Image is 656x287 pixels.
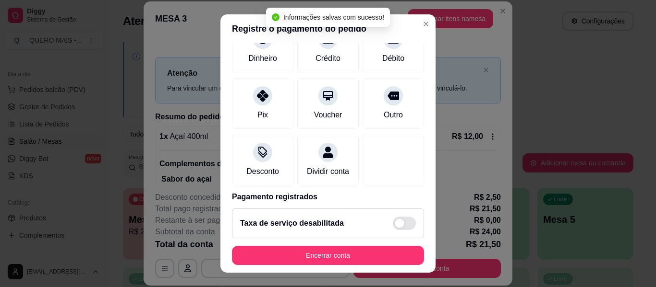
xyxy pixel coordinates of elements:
[314,109,342,121] div: Voucher
[240,218,344,229] h2: Taxa de serviço desabilitada
[248,53,277,64] div: Dinheiro
[232,246,424,265] button: Encerrar conta
[257,109,268,121] div: Pix
[316,53,340,64] div: Crédito
[418,16,434,32] button: Close
[246,166,279,177] div: Desconto
[232,191,424,203] p: Pagamento registrados
[384,109,403,121] div: Outro
[307,166,349,177] div: Dividir conta
[382,53,404,64] div: Débito
[272,13,279,21] span: check-circle
[283,13,384,21] span: Informações salvas com sucesso!
[220,14,436,43] header: Registre o pagamento do pedido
